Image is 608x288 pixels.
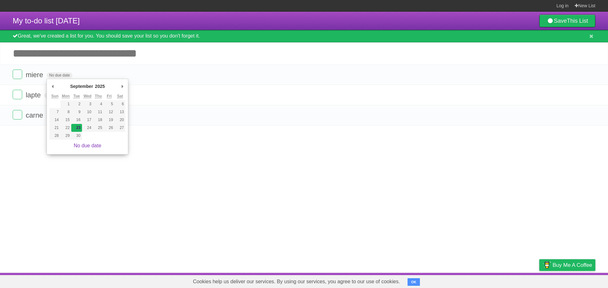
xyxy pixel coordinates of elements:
[71,132,82,140] button: 30
[115,124,125,132] button: 27
[555,274,595,286] a: Suggest a feature
[69,82,94,91] div: September
[93,124,104,132] button: 25
[455,274,468,286] a: About
[104,108,115,116] button: 12
[60,100,71,108] button: 1
[44,93,70,98] span: No due date
[553,260,592,271] span: Buy me a coffee
[13,90,22,99] label: Done
[60,116,71,124] button: 15
[115,100,125,108] button: 6
[47,72,72,78] span: No due date
[93,100,104,108] button: 4
[82,100,93,108] button: 3
[26,111,45,119] span: carne
[71,124,82,132] button: 23
[82,116,93,124] button: 17
[510,274,523,286] a: Terms
[49,82,56,91] button: Previous Month
[115,116,125,124] button: 20
[60,124,71,132] button: 22
[567,18,588,24] b: This List
[82,124,93,132] button: 24
[13,70,22,79] label: Done
[408,278,420,286] button: OK
[104,100,115,108] button: 5
[93,108,104,116] button: 11
[476,274,502,286] a: Developers
[539,15,595,27] a: SaveThis List
[115,108,125,116] button: 13
[71,108,82,116] button: 9
[13,16,80,25] span: My to-do list [DATE]
[49,124,60,132] button: 21
[49,132,60,140] button: 28
[187,275,406,288] span: Cookies help us deliver our services. By using our services, you agree to our use of cookies.
[107,94,111,99] abbr: Friday
[62,94,70,99] abbr: Monday
[119,82,125,91] button: Next Month
[95,94,102,99] abbr: Thursday
[51,94,59,99] abbr: Sunday
[74,143,101,148] a: No due date
[73,94,80,99] abbr: Tuesday
[542,260,551,270] img: Buy me a coffee
[104,124,115,132] button: 26
[531,274,548,286] a: Privacy
[539,259,595,271] a: Buy me a coffee
[117,94,123,99] abbr: Saturday
[71,116,82,124] button: 16
[60,132,71,140] button: 29
[71,100,82,108] button: 2
[94,82,106,91] div: 2025
[13,110,22,119] label: Done
[26,71,45,79] span: miere
[93,116,104,124] button: 18
[84,94,92,99] abbr: Wednesday
[49,108,60,116] button: 7
[104,116,115,124] button: 19
[26,91,42,99] span: lapte
[49,116,60,124] button: 14
[60,108,71,116] button: 8
[82,108,93,116] button: 10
